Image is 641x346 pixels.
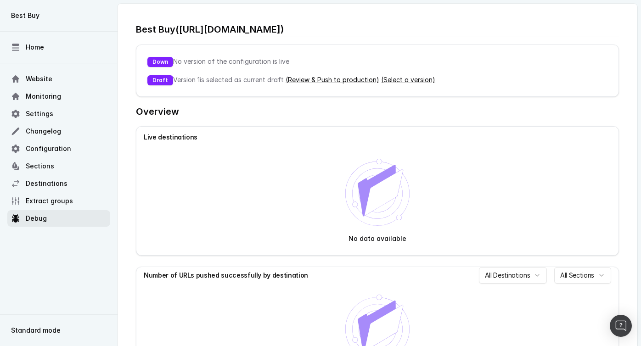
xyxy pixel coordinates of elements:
[136,104,619,119] h1: Overview
[7,140,110,157] a: Configuration
[136,22,619,37] h1: Best Buy ( [URL][DOMAIN_NAME] )
[7,71,110,87] a: Website
[7,322,110,339] button: Standard mode
[144,272,308,279] div: Number of URLs pushed successfully by destination
[147,74,607,85] p: Version 1 is selected as current draft
[7,39,110,56] a: Home
[349,234,406,242] strong: No data available
[610,315,632,337] div: Open Intercom Messenger
[7,106,110,122] a: Settings
[345,159,410,226] img: No data available
[286,76,379,84] a: (Review & Push to production)
[136,127,619,148] div: Live destinations
[7,175,110,192] a: Destinations
[7,7,110,24] button: Best Buy
[147,56,607,67] p: No version of the configuration is live
[7,158,110,174] a: Sections
[381,76,435,84] a: (Select a version)
[147,57,173,67] div: Down
[147,75,173,85] div: Draft
[7,88,110,105] a: Monitoring
[7,123,110,140] a: Changelog
[7,210,110,227] a: Debug
[7,193,110,209] a: Extract groups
